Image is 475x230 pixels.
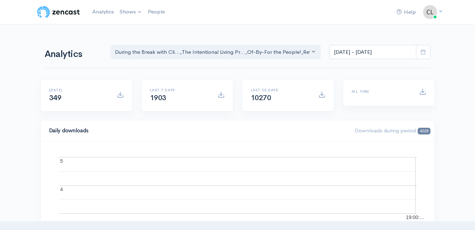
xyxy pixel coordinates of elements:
div: During the Break with Cli... , The Intentional Living Pr... , Of-By-For the People! , Rethink - R... [115,48,310,56]
a: Shows [117,4,145,20]
span: 1903 [150,93,166,102]
a: Analytics [89,4,117,19]
h4: Daily downloads [49,128,347,134]
img: ... [423,5,437,19]
h1: Analytics [45,49,102,59]
a: Help [394,5,419,20]
h6: Last 30 days [251,88,310,92]
h6: All time [352,90,411,93]
text: 4 [60,186,63,192]
button: During the Break with Cli..., The Intentional Living Pr..., Of-By-For the People!, Rethink - Rese... [110,45,321,59]
h6: [DATE] [49,88,108,92]
input: analytics date range selector [329,45,416,59]
text: 5 [60,158,63,164]
text: 19:00:… [406,214,424,220]
h6: Last 7 days [150,88,209,92]
svg: A chart. [49,150,426,221]
span: Downloads during period: [355,127,430,134]
span: 349 [49,93,62,102]
img: ZenCast Logo [36,5,81,19]
span: 10270 [251,93,271,102]
a: People [145,4,168,19]
span: 4028 [418,128,430,134]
